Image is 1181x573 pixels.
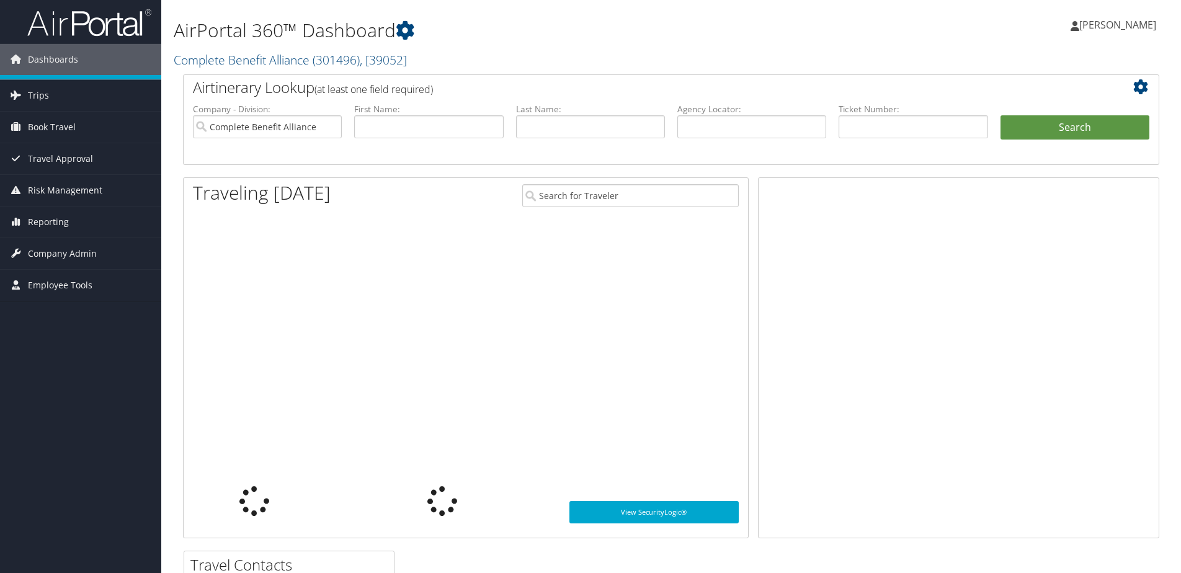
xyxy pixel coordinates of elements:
label: Last Name: [516,103,665,115]
span: Book Travel [28,112,76,143]
input: Search for Traveler [522,184,739,207]
h1: AirPortal 360™ Dashboard [174,17,837,43]
span: Travel Approval [28,143,93,174]
span: (at least one field required) [314,82,433,96]
span: Dashboards [28,44,78,75]
a: Complete Benefit Alliance [174,51,407,68]
span: [PERSON_NAME] [1079,18,1156,32]
span: Trips [28,80,49,111]
a: [PERSON_NAME] [1071,6,1169,43]
label: Agency Locator: [677,103,826,115]
span: , [ 39052 ] [360,51,407,68]
button: Search [1001,115,1149,140]
span: Reporting [28,207,69,238]
h1: Traveling [DATE] [193,180,331,206]
span: Risk Management [28,175,102,206]
a: View SecurityLogic® [569,501,739,523]
span: ( 301496 ) [313,51,360,68]
label: Company - Division: [193,103,342,115]
h2: Airtinerary Lookup [193,77,1068,98]
span: Company Admin [28,238,97,269]
label: First Name: [354,103,503,115]
label: Ticket Number: [839,103,987,115]
img: airportal-logo.png [27,8,151,37]
span: Employee Tools [28,270,92,301]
